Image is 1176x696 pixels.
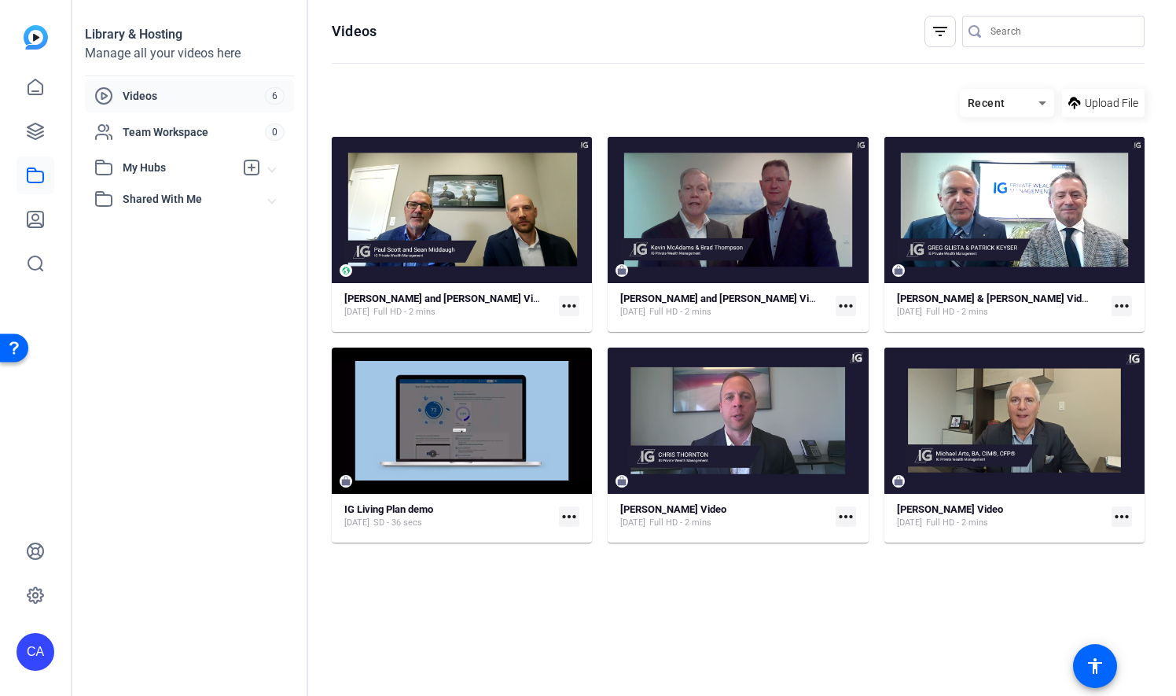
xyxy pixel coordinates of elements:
strong: [PERSON_NAME] Video [620,503,726,515]
a: [PERSON_NAME] Video[DATE]Full HD - 2 mins [620,503,829,529]
mat-icon: more_horiz [1112,506,1132,527]
span: Recent [968,97,1005,109]
input: Search [990,22,1132,41]
span: Shared With Me [123,191,269,208]
img: blue-gradient.svg [24,25,48,50]
span: My Hubs [123,160,234,176]
span: 0 [265,123,285,141]
div: Manage all your videos here [85,44,294,63]
mat-expansion-panel-header: My Hubs [85,152,294,183]
span: [DATE] [620,306,645,319]
mat-icon: more_horiz [1112,296,1132,316]
a: [PERSON_NAME] and [PERSON_NAME] Video[DATE]Full HD - 2 mins [344,293,553,319]
div: CA [17,633,54,671]
span: Full HD - 2 mins [926,517,988,529]
span: Videos [123,88,265,104]
span: Full HD - 2 mins [373,306,435,319]
span: [DATE] [620,517,645,529]
strong: [PERSON_NAME] and [PERSON_NAME] Video [620,293,825,304]
span: [DATE] [344,306,369,319]
a: [PERSON_NAME] and [PERSON_NAME] Video[DATE]Full HD - 2 mins [620,293,829,319]
strong: [PERSON_NAME] Video [897,503,1003,515]
mat-icon: more_horiz [836,296,856,316]
span: [DATE] [897,517,922,529]
span: 6 [265,87,285,105]
mat-icon: more_horiz [836,506,856,527]
mat-expansion-panel-header: Shared With Me [85,183,294,215]
button: Upload File [1062,89,1145,117]
div: Library & Hosting [85,25,294,44]
span: Full HD - 2 mins [649,306,711,319]
mat-icon: more_horiz [559,506,579,527]
a: IG Living Plan demo[DATE]SD - 36 secs [344,503,553,529]
strong: [PERSON_NAME] and [PERSON_NAME] Video [344,293,549,304]
span: SD - 36 secs [373,517,422,529]
mat-icon: more_horiz [559,296,579,316]
span: Full HD - 2 mins [649,517,711,529]
strong: [PERSON_NAME] & [PERSON_NAME] Video_V2 [897,293,1110,304]
span: [DATE] [897,306,922,319]
a: [PERSON_NAME] Video[DATE]Full HD - 2 mins [897,503,1105,529]
mat-icon: accessibility [1086,657,1104,676]
span: Upload File [1085,95,1138,112]
span: Team Workspace [123,124,265,140]
span: Full HD - 2 mins [926,306,988,319]
mat-icon: filter_list [931,22,950,41]
strong: IG Living Plan demo [344,503,433,515]
h1: Videos [332,22,377,41]
a: [PERSON_NAME] & [PERSON_NAME] Video_V2[DATE]Full HD - 2 mins [897,293,1105,319]
span: [DATE] [344,517,369,529]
